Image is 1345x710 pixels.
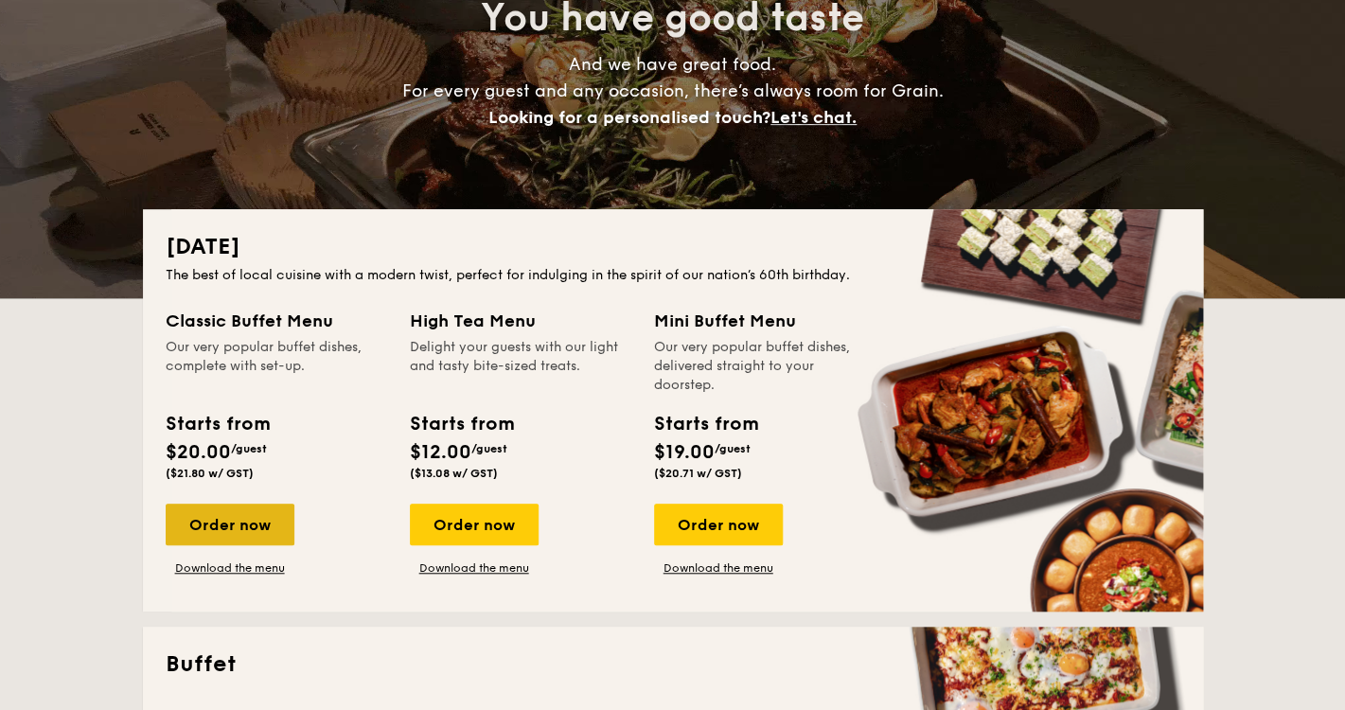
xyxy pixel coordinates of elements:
span: /guest [715,442,751,455]
span: $19.00 [654,441,715,464]
div: Our very popular buffet dishes, delivered straight to your doorstep. [654,338,876,395]
div: Starts from [654,410,757,438]
a: Download the menu [410,560,539,576]
span: And we have great food. For every guest and any occasion, there’s always room for Grain. [402,54,944,128]
h2: [DATE] [166,232,1180,262]
div: Order now [410,504,539,545]
span: $20.00 [166,441,231,464]
span: $12.00 [410,441,471,464]
div: Delight your guests with our light and tasty bite-sized treats. [410,338,631,395]
div: Order now [166,504,294,545]
span: /guest [471,442,507,455]
div: Classic Buffet Menu [166,308,387,334]
div: Order now [654,504,783,545]
div: High Tea Menu [410,308,631,334]
a: Download the menu [166,560,294,576]
span: Looking for a personalised touch? [488,107,770,128]
span: ($21.80 w/ GST) [166,467,254,480]
div: Our very popular buffet dishes, complete with set-up. [166,338,387,395]
span: ($13.08 w/ GST) [410,467,498,480]
div: Starts from [166,410,269,438]
div: Mini Buffet Menu [654,308,876,334]
div: Starts from [410,410,513,438]
span: ($20.71 w/ GST) [654,467,742,480]
span: Let's chat. [770,107,857,128]
h2: Buffet [166,649,1180,680]
span: /guest [231,442,267,455]
div: The best of local cuisine with a modern twist, perfect for indulging in the spirit of our nation’... [166,266,1180,285]
a: Download the menu [654,560,783,576]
